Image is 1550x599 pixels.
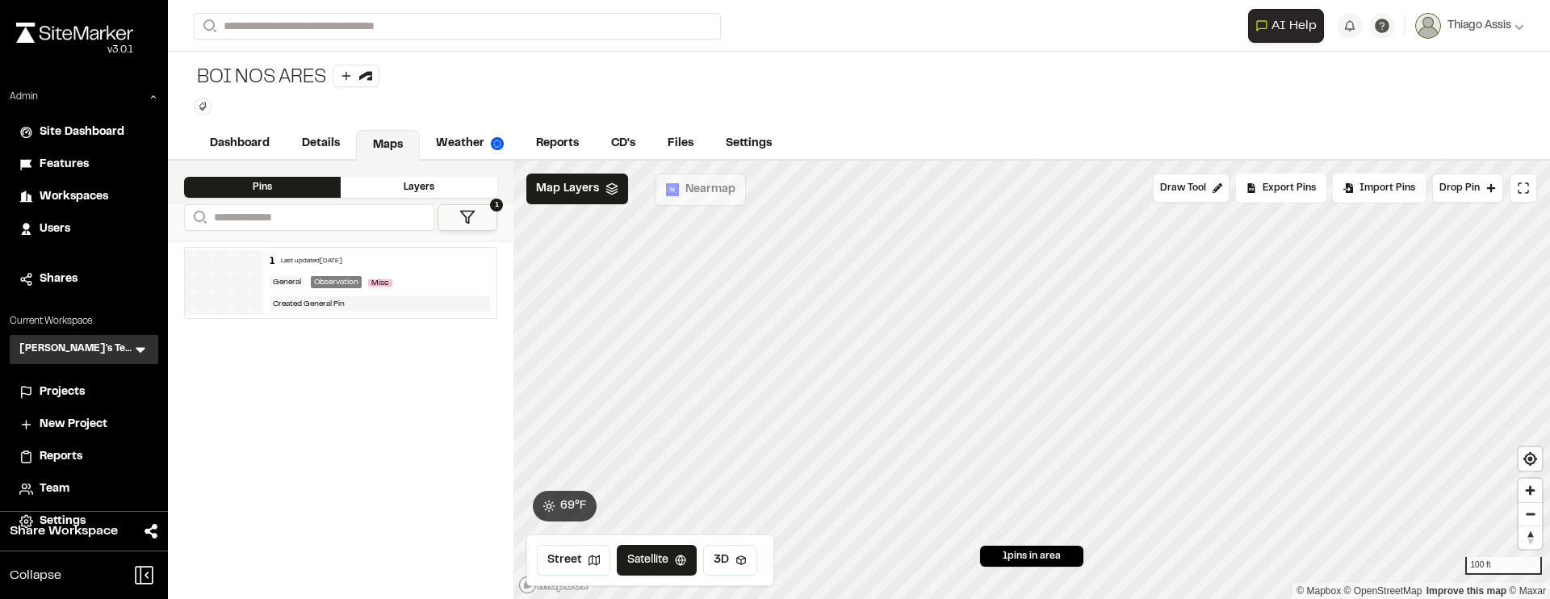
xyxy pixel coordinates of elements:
div: 1 [270,254,274,269]
div: Import Pins into your project [1333,174,1426,203]
span: Import Pins [1359,181,1415,195]
img: rebrand.png [16,23,133,43]
div: General [270,276,304,288]
span: Features [40,156,89,174]
div: Oh geez...please don't... [16,43,133,57]
div: Created General Pin [270,296,491,312]
button: Search [194,13,223,40]
span: Collapse [10,566,61,585]
a: OpenStreetMap [1344,585,1422,597]
p: Admin [10,90,38,104]
span: Site Dashboard [40,124,124,141]
a: Mapbox logo [518,576,589,594]
span: Nearmap [685,181,735,199]
div: Observation [311,276,362,288]
span: 69 ° F [560,497,587,515]
a: Mapbox [1297,585,1341,597]
span: 1 pins in area [1003,549,1061,563]
a: New Project [19,416,149,434]
button: 3D [703,545,757,576]
button: Draw Tool [1153,174,1230,203]
img: Nearmap [666,183,679,196]
button: Find my location [1519,447,1542,471]
h3: [PERSON_NAME]'s Testing [19,341,132,358]
a: Map feedback [1426,585,1506,597]
p: Current Workspace [10,314,158,329]
div: Last updated [DATE] [281,257,342,266]
button: Reset bearing to north [1519,526,1542,549]
span: Shares [40,270,77,288]
a: Site Dashboard [19,124,149,141]
button: Zoom out [1519,502,1542,526]
img: banner-white.png [185,250,263,315]
a: Maps [356,130,420,161]
div: BOI NOS ARES [194,65,379,91]
div: Pins [184,177,341,198]
a: CD's [595,128,651,159]
img: precipai.png [491,137,504,150]
span: Reports [40,448,82,466]
span: Zoom out [1519,503,1542,526]
span: 1 [490,199,503,212]
span: Thiago Assis [1447,17,1511,35]
a: Settings [710,128,788,159]
span: Misc [368,279,392,287]
span: Users [40,220,70,238]
button: Edit Tags [194,98,212,115]
a: Details [286,128,356,159]
span: Draw Tool [1160,181,1206,195]
span: Workspaces [40,188,108,206]
a: Workspaces [19,188,149,206]
button: Satellite [617,545,697,576]
button: Thiago Assis [1415,13,1524,39]
button: Open AI Assistant [1248,9,1324,43]
a: Features [19,156,149,174]
a: Maxar [1509,585,1546,597]
button: 69°F [533,491,597,522]
div: No pins available to export [1236,174,1326,203]
button: Search [184,204,213,231]
a: Dashboard [194,128,286,159]
button: 1 [438,204,497,231]
div: 100 ft [1465,557,1542,575]
a: Files [651,128,710,159]
div: Layers [341,177,497,198]
a: Reports [19,448,149,466]
a: Reports [520,128,595,159]
span: New Project [40,416,107,434]
span: Drop Pin [1439,181,1480,195]
span: AI Help [1271,16,1317,36]
button: Street [537,545,610,576]
button: Zoom in [1519,479,1542,502]
button: Nearmap [656,174,746,206]
a: Projects [19,383,149,401]
button: Drop Pin [1432,174,1503,203]
div: Open AI Assistant [1248,9,1330,43]
img: User [1415,13,1441,39]
a: Users [19,220,149,238]
span: Share Workspace [10,522,118,541]
a: Shares [19,270,149,288]
a: Team [19,480,149,498]
span: Projects [40,383,85,401]
a: Weather [420,128,520,159]
span: Team [40,480,69,498]
span: Export Pins [1263,181,1316,195]
span: Map Layers [536,180,599,198]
